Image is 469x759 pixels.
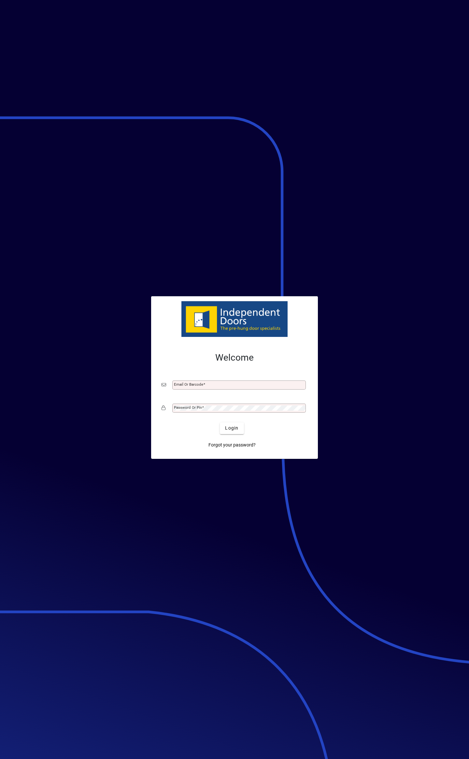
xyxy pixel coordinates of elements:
[208,442,256,448] span: Forgot your password?
[225,425,238,432] span: Login
[174,382,203,387] mat-label: Email or Barcode
[206,439,258,451] a: Forgot your password?
[220,422,244,434] button: Login
[162,352,307,363] h2: Welcome
[174,405,202,410] mat-label: Password or Pin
